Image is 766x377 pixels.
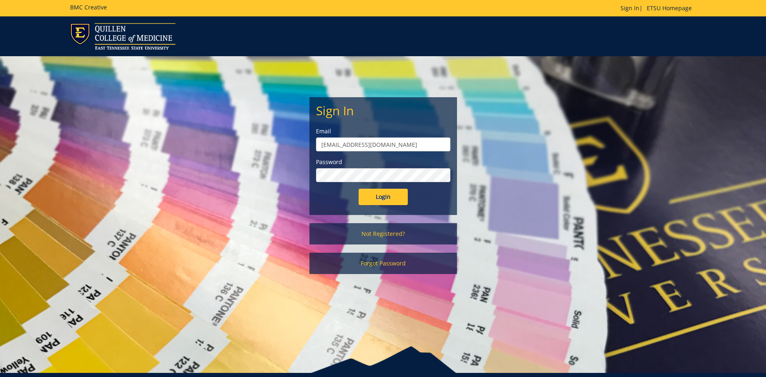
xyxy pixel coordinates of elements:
label: Email [316,127,450,135]
h5: BMC Creative [70,4,107,10]
h2: Sign In [316,104,450,117]
input: Login [359,189,408,205]
a: ETSU Homepage [643,4,696,12]
a: Forgot Password [309,253,457,274]
p: | [621,4,696,12]
label: Password [316,158,450,166]
a: Not Registered? [309,223,457,244]
img: ETSU logo [70,23,175,50]
a: Sign In [621,4,639,12]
